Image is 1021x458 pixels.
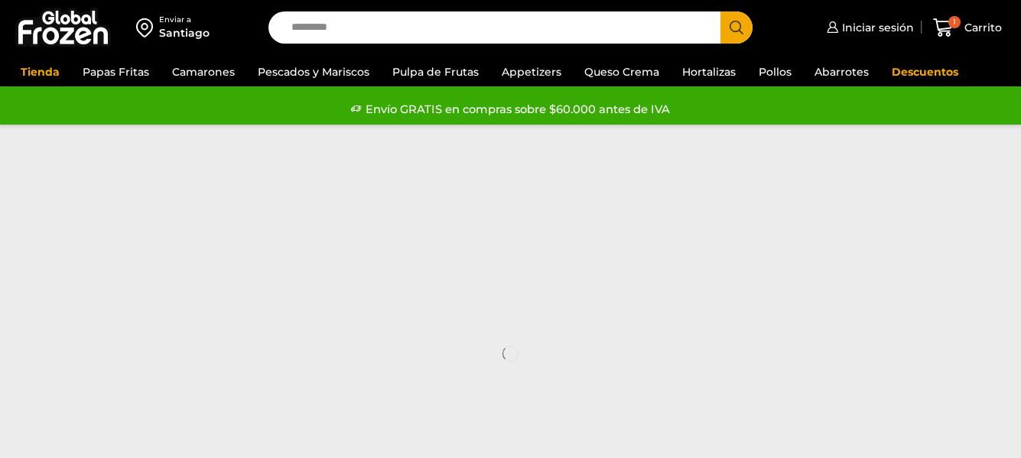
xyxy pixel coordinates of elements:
[884,57,966,86] a: Descuentos
[75,57,157,86] a: Papas Fritas
[948,16,961,28] span: 1
[159,15,210,25] div: Enviar a
[961,20,1002,35] span: Carrito
[838,20,914,35] span: Iniciar sesión
[929,10,1006,46] a: 1 Carrito
[720,11,753,44] button: Search button
[385,57,486,86] a: Pulpa de Frutas
[136,15,159,41] img: address-field-icon.svg
[159,25,210,41] div: Santiago
[807,57,876,86] a: Abarrotes
[164,57,242,86] a: Camarones
[250,57,377,86] a: Pescados y Mariscos
[675,57,743,86] a: Hortalizas
[823,12,914,43] a: Iniciar sesión
[494,57,569,86] a: Appetizers
[751,57,799,86] a: Pollos
[13,57,67,86] a: Tienda
[577,57,667,86] a: Queso Crema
